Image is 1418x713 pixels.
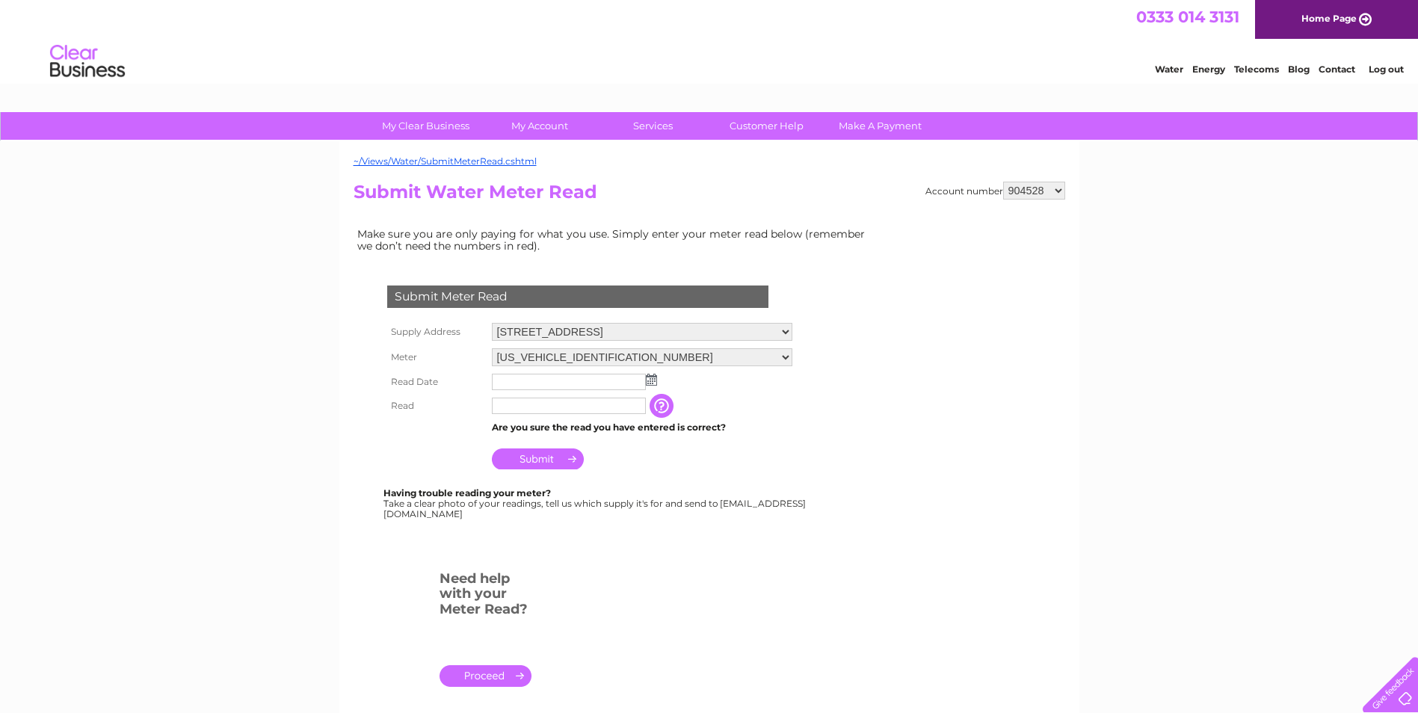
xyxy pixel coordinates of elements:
[357,8,1063,72] div: Clear Business is a trading name of Verastar Limited (registered in [GEOGRAPHIC_DATA] No. 3667643...
[492,448,584,469] input: Submit
[1288,64,1310,75] a: Blog
[383,487,551,499] b: Having trouble reading your meter?
[354,155,537,167] a: ~/Views/Water/SubmitMeterRead.cshtml
[383,394,488,418] th: Read
[646,374,657,386] img: ...
[383,319,488,345] th: Supply Address
[1369,64,1404,75] a: Log out
[478,112,601,140] a: My Account
[440,665,531,687] a: .
[705,112,828,140] a: Customer Help
[591,112,715,140] a: Services
[650,394,676,418] input: Information
[354,224,877,256] td: Make sure you are only paying for what you use. Simply enter your meter read below (remember we d...
[1136,7,1239,26] a: 0333 014 3131
[819,112,942,140] a: Make A Payment
[383,345,488,370] th: Meter
[925,182,1065,200] div: Account number
[440,568,531,625] h3: Need help with your Meter Read?
[383,488,808,519] div: Take a clear photo of your readings, tell us which supply it's for and send to [EMAIL_ADDRESS][DO...
[354,182,1065,210] h2: Submit Water Meter Read
[1234,64,1279,75] a: Telecoms
[383,370,488,394] th: Read Date
[488,418,796,437] td: Are you sure the read you have entered is correct?
[364,112,487,140] a: My Clear Business
[387,285,768,308] div: Submit Meter Read
[1192,64,1225,75] a: Energy
[49,39,126,84] img: logo.png
[1155,64,1183,75] a: Water
[1319,64,1355,75] a: Contact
